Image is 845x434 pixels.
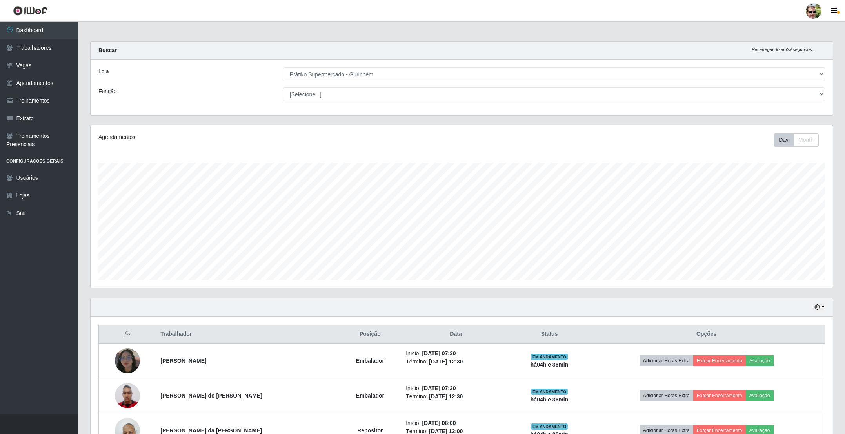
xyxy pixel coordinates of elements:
[640,355,693,366] button: Adicionar Horas Extra
[422,420,456,426] time: [DATE] 08:00
[640,390,693,401] button: Adicionar Horas Extra
[429,393,463,400] time: [DATE] 12:30
[531,423,568,430] span: EM ANDAMENTO
[422,350,456,356] time: [DATE] 07:30
[98,87,117,96] label: Função
[406,392,506,401] li: Término:
[752,47,816,52] i: Recarregando em 29 segundos...
[156,325,339,344] th: Trabalhador
[422,385,456,391] time: [DATE] 07:30
[339,325,402,344] th: Posição
[98,133,394,141] div: Agendamentos
[160,392,262,399] strong: [PERSON_NAME] do [PERSON_NAME]
[160,427,262,434] strong: [PERSON_NAME] da [PERSON_NAME]
[531,362,569,368] strong: há 04 h e 36 min
[693,390,746,401] button: Forçar Encerramento
[406,358,506,366] li: Término:
[13,6,48,16] img: CoreUI Logo
[115,338,140,383] img: 1751846341497.jpeg
[793,133,819,147] button: Month
[357,427,383,434] strong: Repositor
[98,47,117,53] strong: Buscar
[429,358,463,365] time: [DATE] 12:30
[406,384,506,392] li: Início:
[406,349,506,358] li: Início:
[693,355,746,366] button: Forçar Encerramento
[531,354,568,360] span: EM ANDAMENTO
[588,325,825,344] th: Opções
[774,133,819,147] div: First group
[774,133,794,147] button: Day
[160,358,206,364] strong: [PERSON_NAME]
[746,355,774,366] button: Avaliação
[401,325,511,344] th: Data
[774,133,825,147] div: Toolbar with button groups
[511,325,588,344] th: Status
[98,67,109,76] label: Loja
[746,390,774,401] button: Avaliação
[406,419,506,427] li: Início:
[115,379,140,412] img: 1747520366813.jpeg
[531,396,569,403] strong: há 04 h e 36 min
[531,389,568,395] span: EM ANDAMENTO
[356,392,384,399] strong: Embalador
[356,358,384,364] strong: Embalador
